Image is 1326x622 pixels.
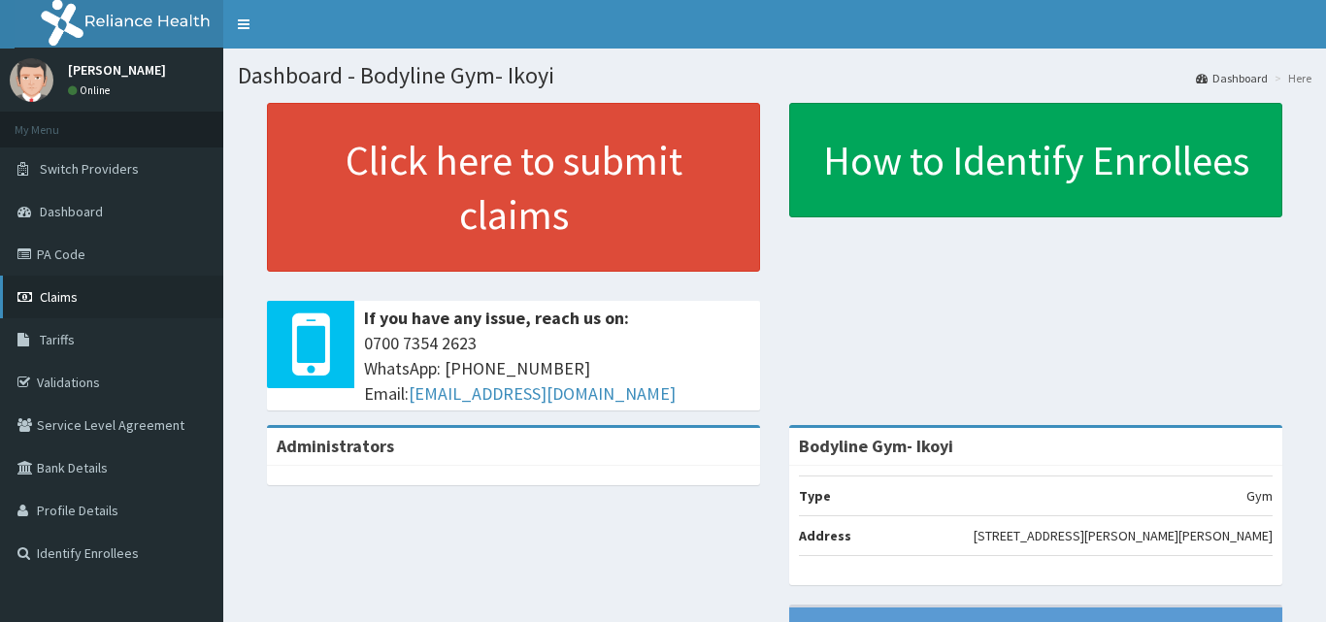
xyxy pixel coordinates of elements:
img: User Image [10,58,53,102]
a: Dashboard [1196,70,1268,86]
a: How to Identify Enrollees [789,103,1282,217]
p: Gym [1246,486,1273,506]
b: Administrators [277,435,394,457]
span: 0700 7354 2623 WhatsApp: [PHONE_NUMBER] Email: [364,331,750,406]
a: Click here to submit claims [267,103,760,272]
span: Switch Providers [40,160,139,178]
strong: Bodyline Gym- Ikoyi [799,435,953,457]
li: Here [1270,70,1311,86]
a: Online [68,83,115,97]
h1: Dashboard - Bodyline Gym- Ikoyi [238,63,1311,88]
p: [PERSON_NAME] [68,63,166,77]
span: Claims [40,288,78,306]
a: [EMAIL_ADDRESS][DOMAIN_NAME] [409,382,676,405]
b: Address [799,527,851,544]
p: [STREET_ADDRESS][PERSON_NAME][PERSON_NAME] [974,526,1273,545]
b: Type [799,487,831,505]
span: Dashboard [40,203,103,220]
b: If you have any issue, reach us on: [364,307,629,329]
span: Tariffs [40,331,75,348]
